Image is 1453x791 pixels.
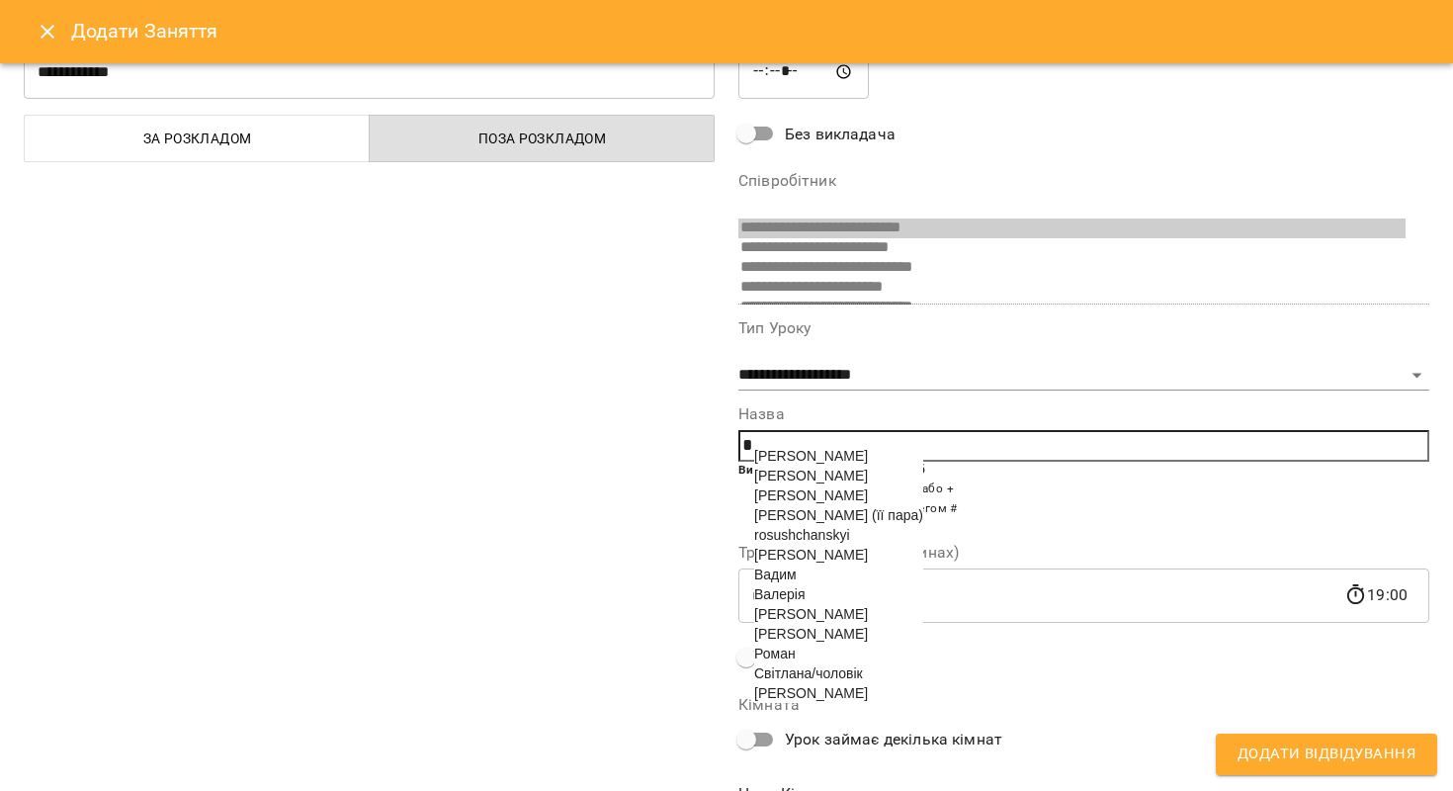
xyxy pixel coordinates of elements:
[754,606,868,622] span: [PERSON_NAME]
[382,127,703,150] span: Поза розкладом
[754,626,868,642] span: [PERSON_NAME]
[754,468,868,483] span: [PERSON_NAME]
[738,463,925,477] b: Використовуйте @ + або # щоб
[37,127,358,150] span: За розкладом
[754,507,923,523] span: [PERSON_NAME] (її пара)
[754,685,868,701] span: [PERSON_NAME]
[71,16,1429,46] h6: Додати Заняття
[754,487,868,503] span: [PERSON_NAME]
[754,567,797,582] span: Вадим
[778,499,1429,519] li: Додати всіх клієнтів з тегом #
[785,123,896,146] span: Без викладача
[1238,742,1415,767] span: Додати Відвідування
[1216,734,1437,775] button: Додати Відвідування
[738,545,1429,561] label: Тривалість уроку(в хвилинах)
[754,586,806,602] span: Валерія
[738,173,1429,189] label: Співробітник
[754,547,868,563] span: [PERSON_NAME]
[754,448,868,464] span: [PERSON_NAME]
[785,728,1002,751] span: Урок займає декілька кімнат
[778,480,1429,499] li: Додати клієнта через @ або +
[738,406,1429,422] label: Назва
[754,527,850,543] span: rosushchanskyі
[738,320,1429,336] label: Тип Уроку
[369,115,715,162] button: Поза розкладом
[754,665,863,681] span: Світлана/чоловік
[24,8,71,55] button: Close
[754,646,796,661] span: Роман
[24,115,370,162] button: За розкладом
[738,697,1429,713] label: Кімната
